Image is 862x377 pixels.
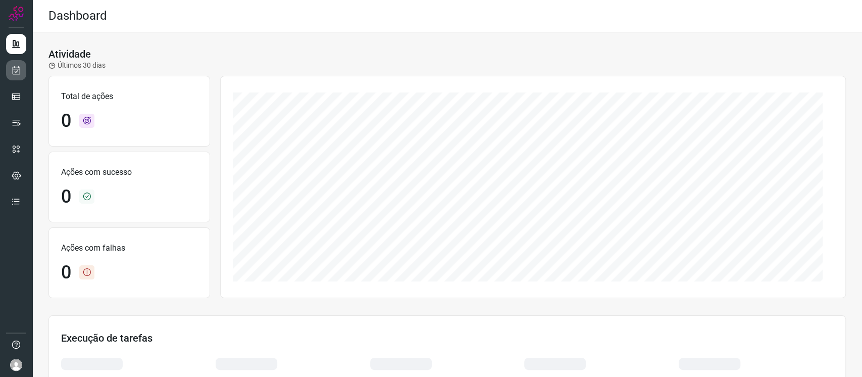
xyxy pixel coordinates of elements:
[61,186,71,208] h1: 0
[48,9,107,23] h2: Dashboard
[61,242,197,254] p: Ações com falhas
[48,60,106,71] p: Últimos 30 dias
[61,90,197,103] p: Total de ações
[9,6,24,21] img: Logo
[61,332,833,344] h3: Execução de tarefas
[10,359,22,371] img: avatar-user-boy.jpg
[61,110,71,132] h1: 0
[48,48,91,60] h3: Atividade
[61,262,71,284] h1: 0
[61,166,197,178] p: Ações com sucesso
